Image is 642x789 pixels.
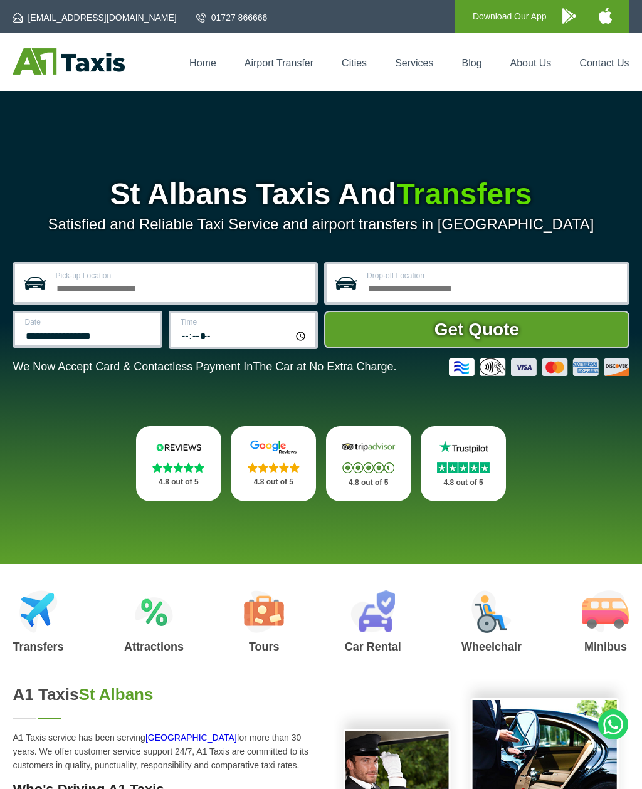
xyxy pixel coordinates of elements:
[135,590,173,633] img: Attractions
[340,475,397,491] p: 4.8 out of 5
[245,58,313,68] a: Airport Transfer
[579,58,629,68] a: Contact Us
[462,58,482,68] a: Blog
[13,641,63,652] h3: Transfers
[150,474,208,490] p: 4.8 out of 5
[350,590,395,633] img: Car Rental
[582,641,629,652] h3: Minibus
[13,48,125,75] img: A1 Taxis St Albans LTD
[510,58,552,68] a: About Us
[244,590,284,633] img: Tours
[434,475,492,491] p: 4.8 out of 5
[395,58,433,68] a: Services
[437,462,490,473] img: Stars
[434,440,492,454] img: Trustpilot
[24,318,152,326] label: Date
[152,462,204,473] img: Stars
[79,685,154,704] span: St Albans
[345,641,401,652] h3: Car Rental
[13,731,308,772] p: A1 Taxis service has been serving for more than 30 years. We offer customer service support 24/7,...
[145,733,237,743] a: [GEOGRAPHIC_DATA]
[562,8,576,24] img: A1 Taxis Android App
[181,318,308,326] label: Time
[13,685,308,704] h2: A1 Taxis
[473,9,547,24] p: Download Our App
[326,426,411,501] a: Tripadvisor Stars 4.8 out of 5
[55,272,308,280] label: Pick-up Location
[189,58,216,68] a: Home
[231,426,316,501] a: Google Stars 4.8 out of 5
[13,360,396,374] p: We Now Accept Card & Contactless Payment In
[196,11,268,24] a: 01727 866666
[13,179,629,209] h1: St Albans Taxis And
[342,58,367,68] a: Cities
[324,311,629,348] button: Get Quote
[136,426,221,501] a: Reviews.io Stars 4.8 out of 5
[367,272,619,280] label: Drop-off Location
[582,590,629,633] img: Minibus
[19,590,58,633] img: Airport Transfers
[461,641,522,652] h3: Wheelchair
[248,462,300,473] img: Stars
[13,216,629,233] p: Satisfied and Reliable Taxi Service and airport transfers in [GEOGRAPHIC_DATA]
[150,440,208,454] img: Reviews.io
[245,440,302,454] img: Google
[421,426,506,501] a: Trustpilot Stars 4.8 out of 5
[244,641,284,652] h3: Tours
[245,474,302,490] p: 4.8 out of 5
[342,462,394,473] img: Stars
[471,590,512,633] img: Wheelchair
[13,11,176,24] a: [EMAIL_ADDRESS][DOMAIN_NAME]
[396,177,532,211] span: Transfers
[124,641,184,652] h3: Attractions
[253,360,396,373] span: The Car at No Extra Charge.
[599,8,612,24] img: A1 Taxis iPhone App
[449,358,629,376] img: Credit And Debit Cards
[340,440,397,454] img: Tripadvisor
